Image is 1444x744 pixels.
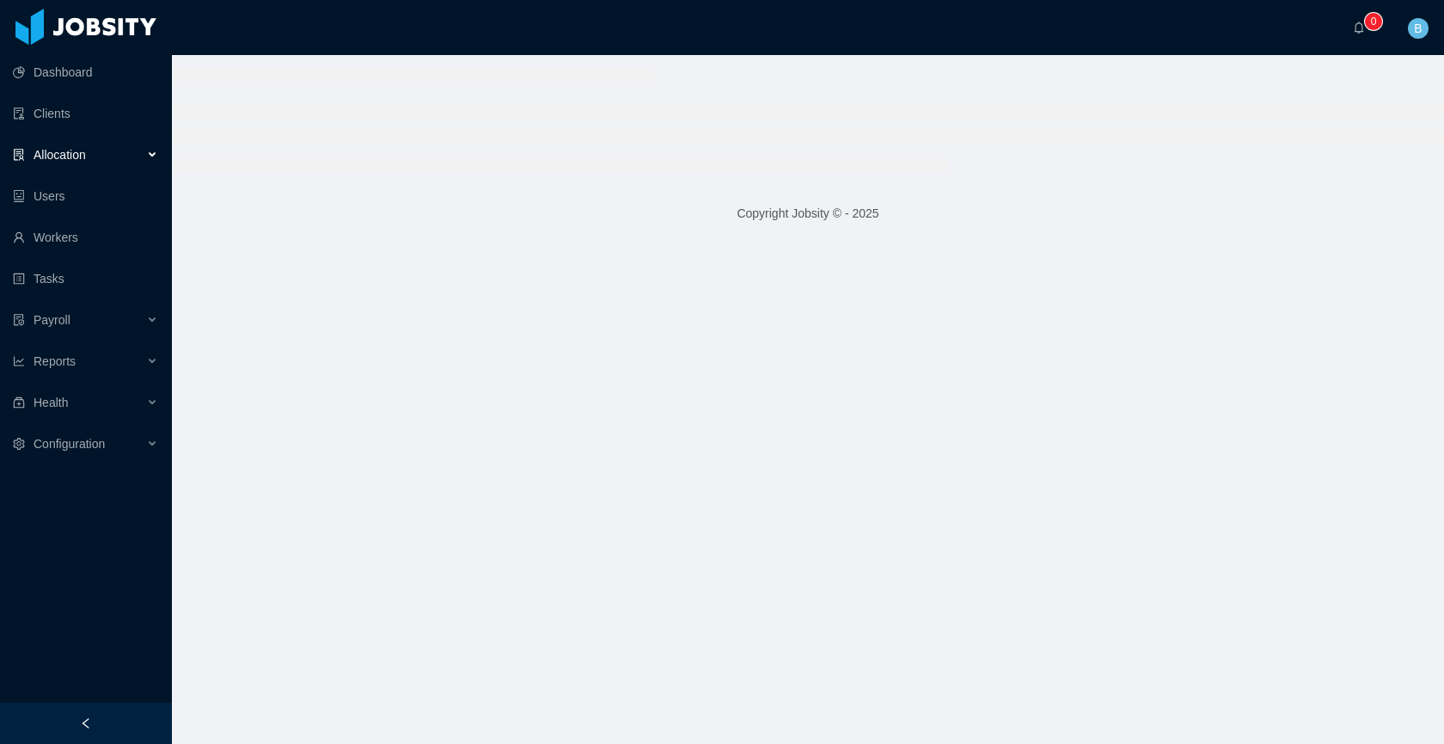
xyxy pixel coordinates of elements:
[13,55,158,89] a: icon: pie-chartDashboard
[1365,13,1382,30] sup: 0
[34,437,105,451] span: Configuration
[13,149,25,161] i: icon: solution
[13,179,158,213] a: icon: robotUsers
[34,313,70,327] span: Payroll
[34,148,86,162] span: Allocation
[13,261,158,296] a: icon: profileTasks
[1414,18,1422,39] span: B
[13,96,158,131] a: icon: auditClients
[13,397,25,409] i: icon: medicine-box
[34,354,76,368] span: Reports
[1353,22,1365,34] i: icon: bell
[13,220,158,255] a: icon: userWorkers
[13,355,25,367] i: icon: line-chart
[13,314,25,326] i: icon: file-protect
[13,438,25,450] i: icon: setting
[34,396,68,409] span: Health
[172,184,1444,243] footer: Copyright Jobsity © - 2025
